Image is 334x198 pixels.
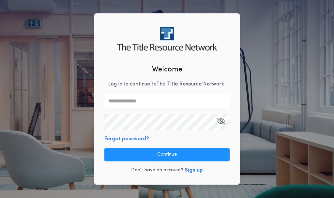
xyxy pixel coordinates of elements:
button: Forgot password? [104,135,149,143]
button: Sign up [185,166,203,174]
p: Don't have an account? [131,167,183,174]
p: Log in to continue to The Title Resource Network . [108,80,226,88]
img: logo [117,27,217,51]
h2: Welcome [152,64,182,75]
button: Continue [104,148,230,161]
